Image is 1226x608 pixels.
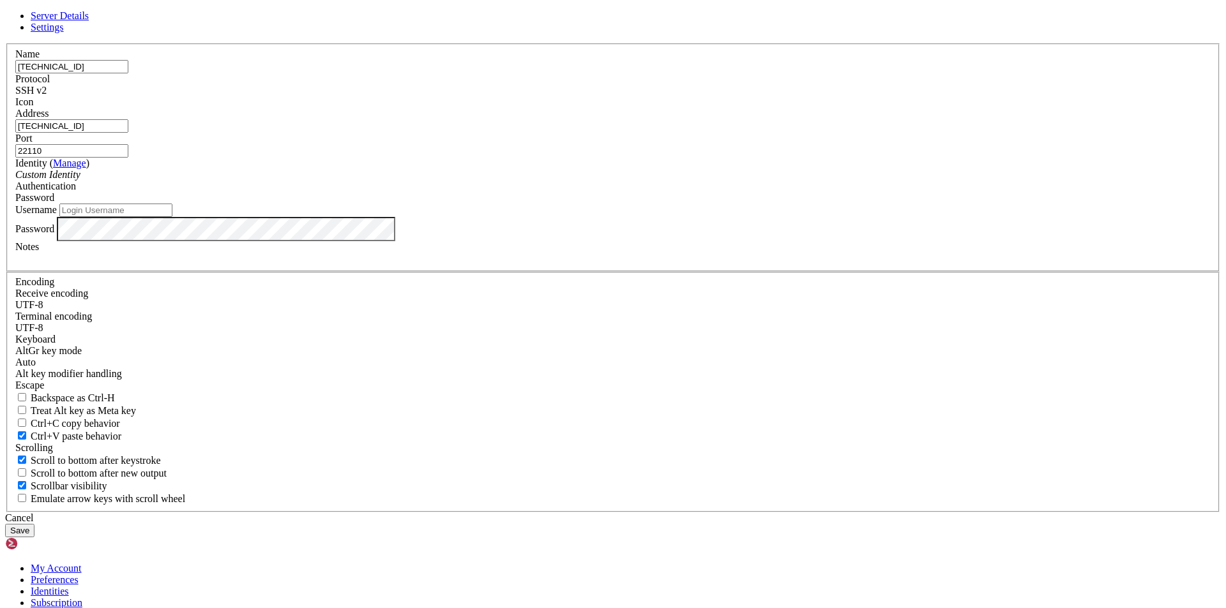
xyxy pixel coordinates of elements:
[15,223,54,234] label: Password
[5,537,79,550] img: Shellngn
[31,563,82,574] a: My Account
[15,493,185,504] label: When using the alternative screen buffer, and DECCKM (Application Cursor Keys) is active, mouse w...
[15,158,89,168] label: Identity
[50,158,89,168] span: ( )
[5,512,1221,524] div: Cancel
[15,119,128,133] input: Host Name or IP
[15,380,1211,391] div: Escape
[15,48,40,59] label: Name
[18,456,26,464] input: Scroll to bottom after keystroke
[18,431,26,440] input: Ctrl+V paste behavior
[15,392,115,403] label: If true, the backspace should send BS ('\x08', aka ^H). Otherwise the backspace key should send '...
[15,96,33,107] label: Icon
[15,442,53,453] label: Scrolling
[15,73,50,84] label: Protocol
[15,204,57,215] label: Username
[15,322,1211,334] div: UTF-8
[15,169,80,180] i: Custom Identity
[18,406,26,414] input: Treat Alt key as Meta key
[15,405,136,416] label: Whether the Alt key acts as a Meta key or as a distinct Alt key.
[53,158,86,168] a: Manage
[15,311,92,322] label: The default terminal encoding. ISO-2022 enables character map translations (like graphics maps). ...
[15,368,122,379] label: Controls how the Alt key is handled. Escape: Send an ESC prefix. 8-Bit: Add 128 to the typed char...
[31,468,167,478] span: Scroll to bottom after new output
[15,455,161,466] label: Whether to scroll to the bottom on any keystroke.
[31,10,89,21] a: Server Details
[15,431,121,441] label: Ctrl+V pastes if true, sends ^V to host if false. Ctrl+Shift+V sends ^V to host if true, pastes i...
[18,419,26,427] input: Ctrl+C copy behavior
[15,357,1211,368] div: Auto
[15,60,128,73] input: Server Name
[15,181,76,191] label: Authentication
[15,276,54,287] label: Encoding
[31,480,107,491] span: Scrollbar visibility
[18,393,26,401] input: Backspace as Ctrl-H
[15,334,56,345] label: Keyboard
[59,204,172,217] input: Login Username
[15,144,128,158] input: Port Number
[15,192,54,203] span: Password
[18,494,26,502] input: Emulate arrow keys with scroll wheel
[15,299,1211,311] div: UTF-8
[31,493,185,504] span: Emulate arrow keys with scroll wheel
[15,418,120,429] label: Ctrl-C copies if true, send ^C to host if false. Ctrl-Shift-C sends ^C to host if true, copies if...
[31,392,115,403] span: Backspace as Ctrl-H
[15,85,47,96] span: SSH v2
[31,22,64,33] a: Settings
[31,455,161,466] span: Scroll to bottom after keystroke
[15,380,44,390] span: Escape
[15,299,43,310] span: UTF-8
[15,169,1211,181] div: Custom Identity
[31,574,79,585] a: Preferences
[15,108,49,119] label: Address
[15,288,88,299] label: Set the expected encoding for data received from the host. If the encodings do not match, visual ...
[18,481,26,489] input: Scrollbar visibility
[15,133,33,144] label: Port
[18,468,26,477] input: Scroll to bottom after new output
[31,597,82,608] a: Subscription
[31,431,121,441] span: Ctrl+V paste behavior
[15,85,1211,96] div: SSH v2
[15,357,36,367] span: Auto
[15,480,107,491] label: The vertical scrollbar mode.
[15,192,1211,204] div: Password
[15,322,43,333] span: UTF-8
[31,405,136,416] span: Treat Alt key as Meta key
[15,468,167,478] label: Scroll to bottom after new output.
[5,524,34,537] button: Save
[31,418,120,429] span: Ctrl+C copy behavior
[31,586,69,597] a: Identities
[15,345,82,356] label: Set the expected encoding for data received from the host. If the encodings do not match, visual ...
[15,241,39,252] label: Notes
